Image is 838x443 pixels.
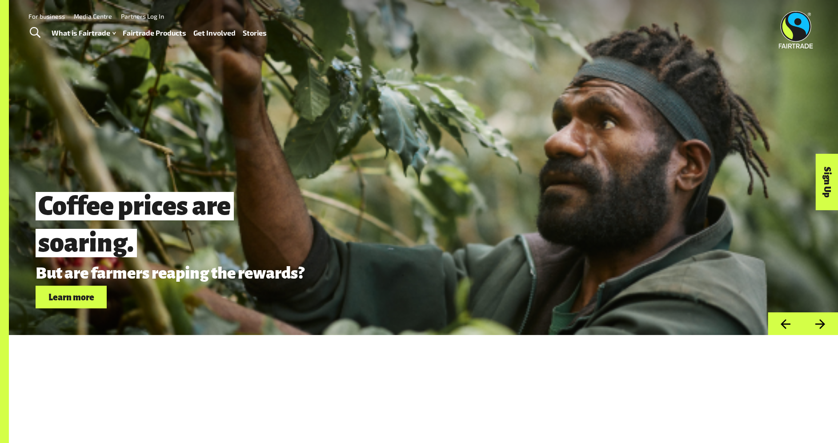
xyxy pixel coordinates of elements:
a: For business [28,12,65,20]
a: Media Centre [74,12,112,20]
a: What is Fairtrade [52,27,116,40]
a: Partners Log In [121,12,164,20]
img: Fairtrade Australia New Zealand logo [779,11,813,48]
p: But are farmers reaping the rewards? [36,264,680,282]
span: Coffee prices are soaring. [36,192,234,257]
button: Next [803,312,838,335]
a: Fairtrade Products [123,27,186,40]
a: Stories [243,27,267,40]
a: Toggle Search [24,22,46,44]
a: Get Involved [193,27,236,40]
button: Previous [768,312,803,335]
a: Learn more [36,286,107,308]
